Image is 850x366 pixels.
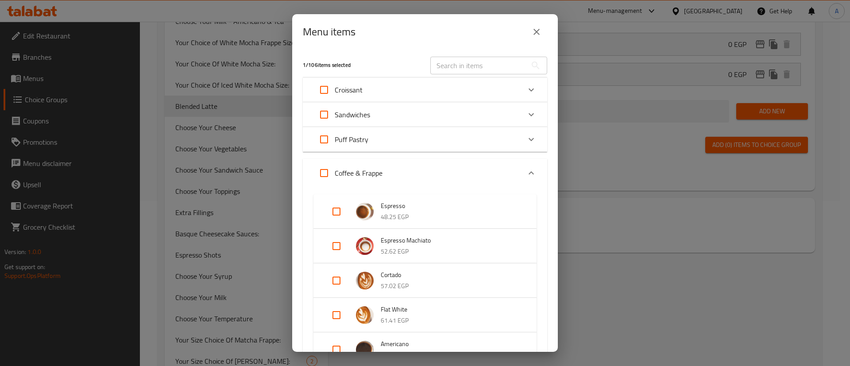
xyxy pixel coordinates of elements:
img: Americano [356,341,374,358]
h5: 1 / 106 items selected [303,62,420,69]
p: 61.41 EGP [381,315,519,326]
button: close [526,21,547,42]
p: Coffee & Frappe [335,168,382,178]
img: Flat White [356,306,374,324]
div: Expand [303,77,547,102]
div: Expand [313,194,537,229]
span: Cortado [381,270,519,281]
span: Espresso [381,200,519,212]
p: Puff Pastry [335,134,368,145]
p: 0 EGP [381,350,519,361]
img: Cortado [356,272,374,289]
h2: Menu items [303,25,355,39]
div: Expand [313,263,537,298]
p: 57.02 EGP [381,281,519,292]
span: Flat White [381,304,519,315]
div: Expand [303,127,547,152]
div: Expand [303,159,547,187]
span: Americano [381,339,519,350]
p: 48.25 EGP [381,212,519,223]
p: Sandwiches [335,109,370,120]
p: 52.62 EGP [381,246,519,257]
div: Expand [303,102,547,127]
img: Espresso [356,203,374,220]
p: Croissant [335,85,363,95]
div: Expand [313,229,537,263]
span: Espresso Machiato [381,235,519,246]
input: Search in items [430,57,527,74]
img: Espresso Machiato [356,237,374,255]
div: Expand [313,298,537,332]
